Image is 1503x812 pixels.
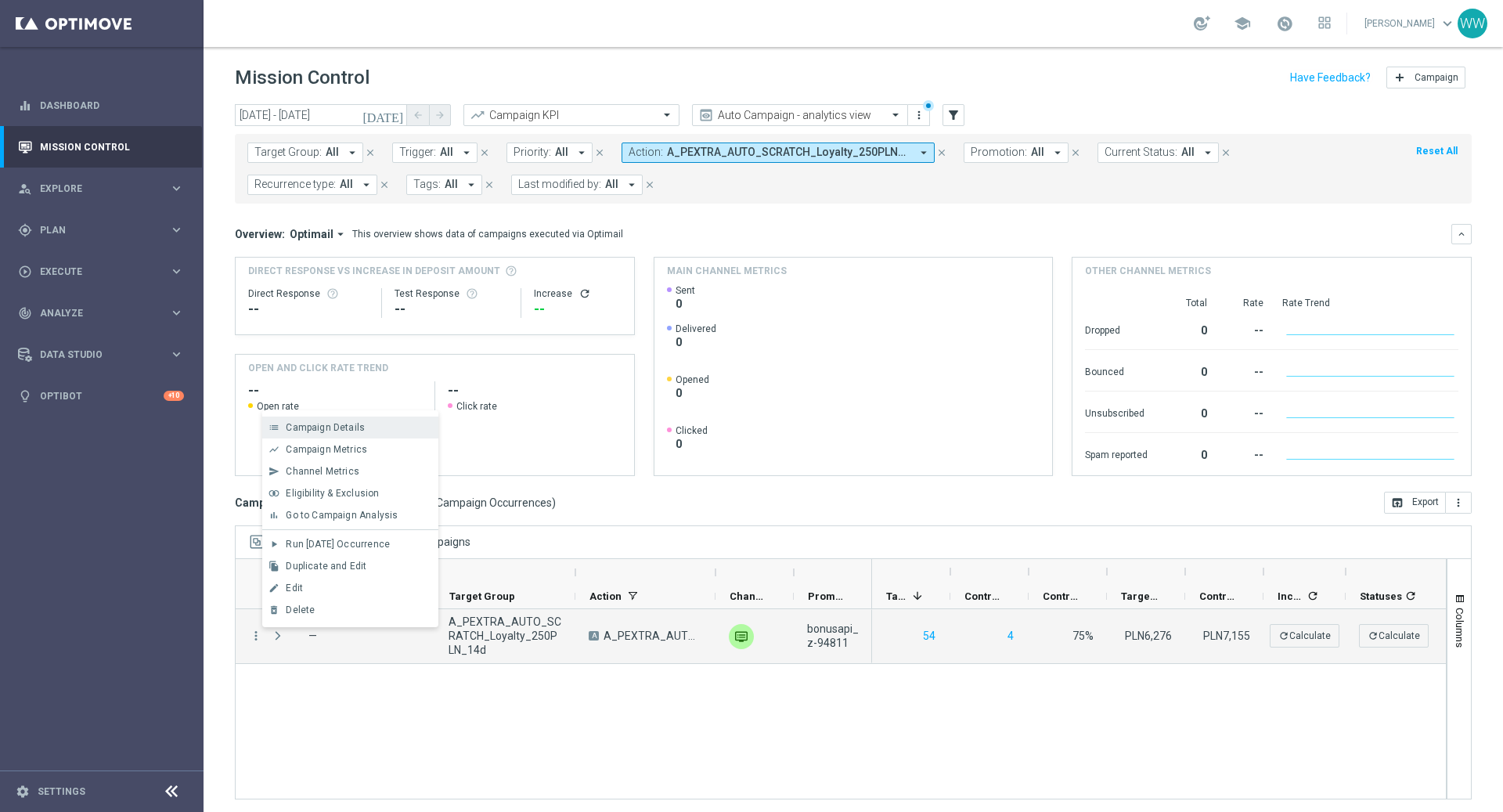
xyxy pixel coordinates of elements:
div: Analyze [18,306,169,320]
div: Direct Response [248,287,369,300]
h3: Campaign List [235,496,556,510]
button: [DATE] [360,104,407,128]
span: 0 [676,335,716,349]
button: arrow_back [407,104,429,126]
a: Settings [38,787,85,796]
i: keyboard_arrow_right [169,222,184,237]
span: Action [589,590,622,602]
i: close [644,179,655,190]
div: 0 [1166,399,1207,424]
span: Duplicate and Edit [286,561,366,572]
button: Promotion: All arrow_drop_down [964,143,1069,163]
span: Explore [40,184,169,193]
button: join_inner Eligibility & Exclusion [262,482,438,504]
ng-select: Campaign KPI [463,104,679,126]
span: Promotion: [971,146,1027,159]
div: Press SPACE to deselect this row. [236,609,872,664]
a: [PERSON_NAME]keyboard_arrow_down [1363,12,1458,35]
div: Mission Control [17,141,185,153]
div: Bounced [1085,358,1148,383]
button: play_circle_outline Execute keyboard_arrow_right [17,265,185,278]
h1: Mission Control [235,67,369,89]
i: equalizer [18,99,32,113]
span: Edit [286,583,303,594]
span: All [555,146,568,159]
i: close [484,179,495,190]
span: keyboard_arrow_down [1439,15,1456,32]
div: Optibot [18,375,184,417]
span: All [1031,146,1044,159]
button: close [377,176,391,193]
span: Control Customers [964,590,1002,602]
a: Optibot [40,375,164,417]
i: keyboard_arrow_right [169,264,184,279]
i: add [1393,71,1406,84]
i: arrow_drop_down [460,146,474,160]
span: bonusapi_z-94811 [807,622,859,650]
span: Go to Campaign Analysis [286,510,398,521]
i: arrow_drop_down [464,178,478,192]
div: -- [1226,316,1263,341]
span: 75% [1072,630,1094,642]
div: -- [248,300,369,319]
i: keyboard_arrow_right [169,181,184,196]
div: Dropped [1085,316,1148,341]
div: +10 [164,391,184,401]
i: more_vert [249,629,263,643]
i: join_inner [269,488,279,499]
div: Data Studio [18,348,169,362]
button: more_vert [911,106,927,125]
button: close [643,176,657,193]
h4: OPEN AND CLICK RATE TREND [248,361,388,375]
button: refresh [578,287,591,300]
span: Delete [286,604,315,615]
button: 4 [1006,626,1015,646]
button: close [935,144,949,161]
span: Target Group: [254,146,322,159]
span: All [440,146,453,159]
span: Calculate column [1304,587,1319,604]
button: Action: A_PEXTRA_AUTO_SCRATCH_Loyalty_250PLN_14d arrow_drop_down [622,143,935,163]
div: -- [534,300,621,319]
i: refresh [1368,630,1379,641]
span: Delivered [676,323,716,335]
button: file_copy Duplicate and Edit [262,555,438,577]
span: Channel Metrics [286,466,359,477]
button: Reset All [1415,143,1459,160]
div: Private message [729,624,754,649]
h2: -- [448,381,622,400]
a: Dashboard [40,85,184,126]
i: preview [698,107,714,123]
button: lightbulb Optibot +10 [17,390,185,402]
i: person_search [18,182,32,196]
span: Run [DATE] Occurrence [286,539,390,550]
div: -- [1226,358,1263,383]
i: refresh [1307,590,1319,602]
span: Promotions [808,590,845,602]
i: close [936,147,947,158]
span: Priority: [514,146,551,159]
button: close [1219,144,1233,161]
input: Have Feedback? [1290,72,1371,83]
button: refreshCalculate [1270,624,1339,648]
button: person_search Explore keyboard_arrow_right [17,182,185,195]
button: Optimail arrow_drop_down [285,227,352,241]
span: Control Average KPI [1199,590,1237,602]
span: school [1234,15,1251,32]
span: Execute [40,267,169,276]
input: Select date range [235,104,407,126]
button: 54 [921,626,937,646]
i: arrow_drop_down [1051,146,1065,160]
i: arrow_drop_down [333,227,348,241]
span: A_PEXTRA_AUTO_SCRATCH_Loyalty_250PLN_14d [449,615,562,657]
button: track_changes Analyze keyboard_arrow_right [17,307,185,319]
span: Campaign [1415,72,1458,83]
i: gps_fixed [18,223,32,237]
i: filter_alt [946,108,961,122]
span: Eligibility & Exclusion [286,488,379,499]
div: Dashboard [18,85,184,126]
div: Plan [18,223,169,237]
i: settings [16,785,30,799]
span: Increase [1278,590,1304,602]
